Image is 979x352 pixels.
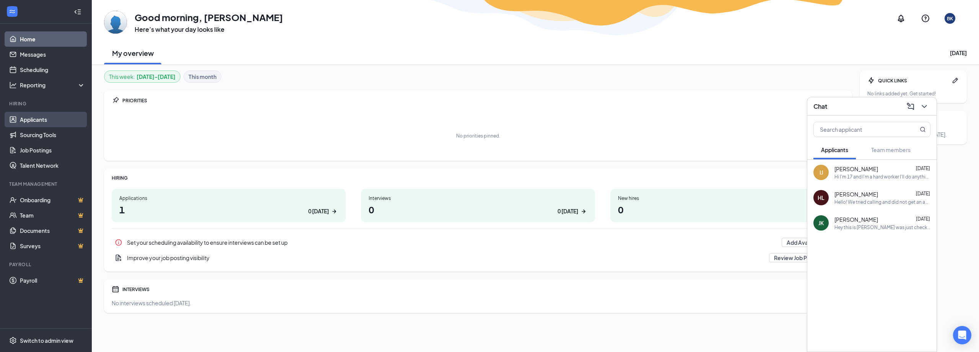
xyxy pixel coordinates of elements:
svg: ArrowRight [580,208,587,215]
svg: ArrowRight [330,208,338,215]
input: Search applicant [814,122,904,137]
div: Team Management [9,181,84,187]
a: Scheduling [20,62,85,77]
div: HIRING [112,175,844,181]
a: PayrollCrown [20,273,85,288]
svg: Settings [9,337,17,344]
a: OnboardingCrown [20,192,85,208]
div: Interviews [369,195,587,201]
h1: 0 [618,203,837,216]
svg: Collapse [74,8,81,16]
a: InfoSet your scheduling availability to ensure interviews can be set upAdd AvailabilityPin [112,235,844,250]
h1: Good morning, [PERSON_NAME] [135,11,283,24]
a: DocumentAddImprove your job posting visibilityReview Job PostingsPin [112,250,844,265]
a: Interviews00 [DATE]ArrowRight [361,189,595,222]
div: INTERVIEWS [122,286,844,293]
span: [DATE] [916,165,930,171]
a: Home [20,31,85,47]
svg: Pen [951,77,959,84]
div: No links added yet. Get started! [867,90,959,97]
div: PRIORITIES [122,97,844,104]
div: 0 [DATE] [308,207,329,215]
a: Sourcing Tools [20,127,85,142]
a: Applicants [20,112,85,127]
a: DocumentsCrown [20,223,85,238]
a: New hires00 [DATE]ArrowRight [610,189,844,222]
svg: Pin [112,97,119,104]
div: Hello! We tried calling and did not get an answer and we weren't able to leave a message. Are you... [834,199,930,205]
a: Job Postings [20,142,85,158]
div: No priorities pinned. [456,133,500,139]
svg: ChevronDown [920,102,929,111]
svg: WorkstreamLogo [8,8,16,15]
a: SurveysCrown [20,238,85,254]
h3: Chat [813,102,827,111]
div: Reporting [20,81,86,89]
svg: QuestionInfo [921,14,930,23]
div: Set your scheduling availability to ensure interviews can be set up [127,239,777,246]
span: [PERSON_NAME] [834,165,878,173]
a: TeamCrown [20,208,85,223]
div: Hi I'm 17 and I'm a hard worker I'll do anything asked of me I just need a job I can work [DEMOGR... [834,174,930,180]
svg: Analysis [9,81,17,89]
div: Switch to admin view [20,337,73,344]
div: Applications [119,195,338,201]
span: Applicants [821,146,848,153]
span: Team members [871,146,911,153]
a: Messages [20,47,85,62]
button: ChevronDown [918,100,930,113]
svg: ComposeMessage [906,102,915,111]
div: Set your scheduling availability to ensure interviews can be set up [112,235,844,250]
button: Add Availability [782,238,831,247]
span: [PERSON_NAME] [834,190,878,198]
a: Talent Network [20,158,85,173]
div: JK [818,219,824,227]
div: IJ [820,169,823,176]
svg: DocumentAdd [115,254,122,262]
svg: Calendar [112,285,119,293]
img: BRANDI KEITH [104,11,127,34]
div: [DATE] [950,49,967,57]
div: QUICK LINKS [878,77,948,84]
a: Applications10 [DATE]ArrowRight [112,189,346,222]
div: Open Intercom Messenger [953,326,971,344]
h3: Here’s what your day looks like [135,25,283,34]
div: BK [947,15,953,22]
div: New hires [618,195,837,201]
span: [PERSON_NAME] [834,216,878,223]
h2: My overview [112,48,154,58]
span: [DATE] [916,191,930,196]
div: Hiring [9,100,84,107]
b: [DATE] - [DATE] [137,72,176,81]
div: Hey this is [PERSON_NAME] was just checking on my application I'm available for a interview at an... [834,224,930,231]
svg: Notifications [896,14,906,23]
div: No interviews scheduled [DATE]. [112,299,844,307]
div: Improve your job posting visibility [127,254,764,262]
svg: MagnifyingGlass [920,126,926,133]
svg: Info [115,239,122,246]
button: Review Job Postings [769,253,831,262]
div: 0 [DATE] [558,207,578,215]
span: [DATE] [916,216,930,222]
div: HL [818,194,825,201]
div: Payroll [9,261,84,268]
h1: 1 [119,203,338,216]
div: Improve your job posting visibility [112,250,844,265]
div: This week : [109,72,176,81]
button: ComposeMessage [904,100,917,113]
b: This month [189,72,216,81]
h1: 0 [369,203,587,216]
svg: Bolt [867,77,875,84]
